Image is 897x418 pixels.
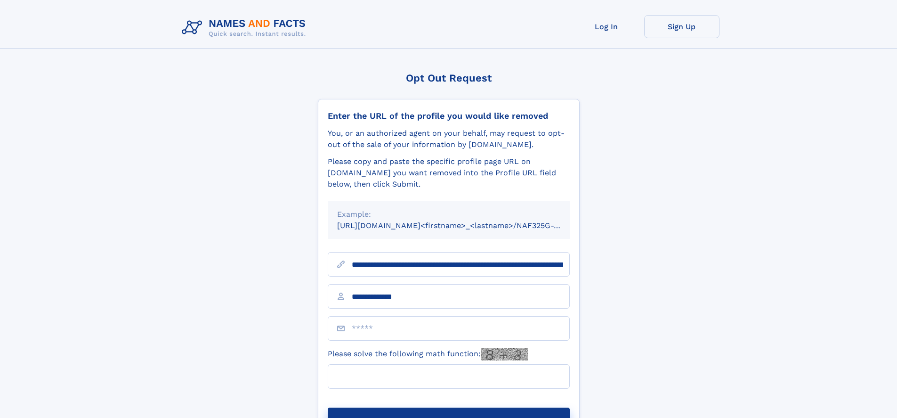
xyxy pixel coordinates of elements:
label: Please solve the following math function: [328,348,528,361]
div: You, or an authorized agent on your behalf, may request to opt-out of the sale of your informatio... [328,128,570,150]
a: Log In [569,15,644,38]
div: Opt Out Request [318,72,580,84]
div: Please copy and paste the specific profile page URL on [DOMAIN_NAME] you want removed into the Pr... [328,156,570,190]
img: Logo Names and Facts [178,15,314,41]
div: Example: [337,209,560,220]
div: Enter the URL of the profile you would like removed [328,111,570,121]
small: [URL][DOMAIN_NAME]<firstname>_<lastname>/NAF325G-xxxxxxxx [337,221,588,230]
a: Sign Up [644,15,719,38]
